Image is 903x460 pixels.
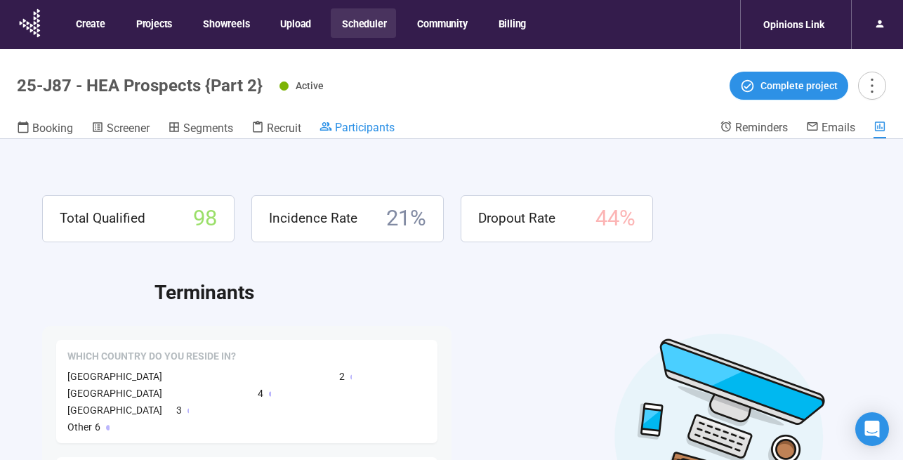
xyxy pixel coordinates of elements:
a: Segments [168,120,233,138]
span: 6 [95,419,100,435]
span: Participants [335,121,395,134]
span: 4 [258,386,263,401]
span: Total Qualified [60,208,145,229]
span: 2 [339,369,345,384]
span: Incidence Rate [269,208,357,229]
span: Active [296,80,324,91]
a: Recruit [251,120,301,138]
span: Recruit [267,121,301,135]
a: Reminders [720,120,788,137]
a: Booking [17,120,73,138]
span: Dropout Rate [478,208,555,229]
a: Participants [319,120,395,137]
h1: 25-J87 - HEA Prospects {Part 2} [17,76,263,96]
span: 98 [193,202,217,236]
button: Create [65,8,115,38]
button: Community [406,8,477,38]
div: Opinions Link [755,11,833,38]
span: Segments [183,121,233,135]
span: Which country do you reside in? [67,350,236,364]
button: more [858,72,886,100]
span: [GEOGRAPHIC_DATA] [67,371,162,382]
button: Projects [125,8,182,38]
button: Showreels [192,8,259,38]
button: Upload [269,8,321,38]
span: Other [67,421,92,433]
span: 44 % [595,202,635,236]
span: [GEOGRAPHIC_DATA] [67,405,162,416]
span: Complete project [760,78,838,93]
span: 3 [176,402,182,418]
button: Scheduler [331,8,396,38]
button: Complete project [730,72,848,100]
h2: Terminants [154,277,861,308]
span: more [862,76,881,95]
span: 21 % [386,202,426,236]
span: Reminders [735,121,788,134]
div: Open Intercom Messenger [855,412,889,446]
span: [GEOGRAPHIC_DATA] [67,388,162,399]
span: Emails [822,121,855,134]
button: Billing [487,8,536,38]
a: Screener [91,120,150,138]
span: Screener [107,121,150,135]
span: Booking [32,121,73,135]
a: Emails [806,120,855,137]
